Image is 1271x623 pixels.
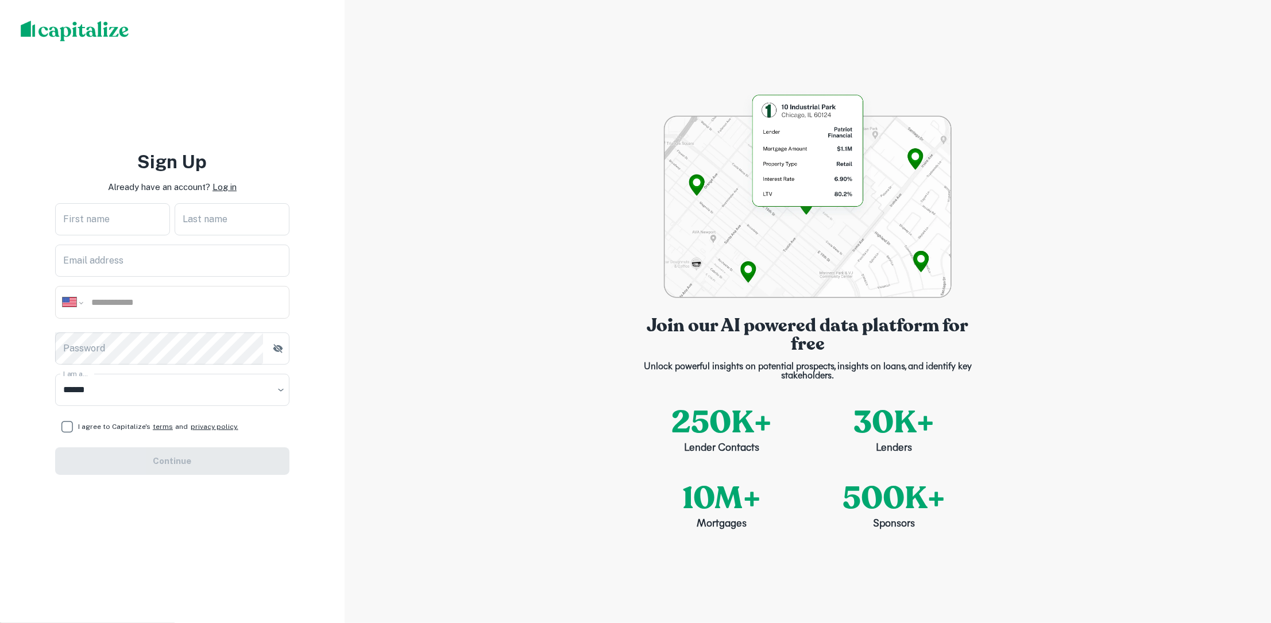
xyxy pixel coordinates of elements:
[853,399,934,446] p: 30K+
[138,148,207,176] h3: Sign Up
[684,441,759,456] p: Lender Contacts
[63,369,87,378] label: I am a...
[876,441,912,456] p: Lenders
[697,517,747,532] p: Mortgages
[636,316,980,353] p: Join our AI powered data platform for free
[682,475,761,521] p: 10M+
[108,180,210,194] p: Already have an account?
[671,399,772,446] p: 250K+
[150,423,175,431] a: terms
[873,517,915,532] p: Sponsors
[78,421,238,432] span: I agree to Capitalize's and
[636,362,980,381] p: Unlock powerful insights on potential prospects, insights on loans, and identify key stakeholders.
[190,423,238,431] a: privacy policy.
[1214,531,1271,586] iframe: Chat Widget
[843,475,945,521] p: 500K+
[213,180,237,194] p: Log in
[664,91,952,298] img: login-bg
[21,21,129,41] img: capitalize-logo.png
